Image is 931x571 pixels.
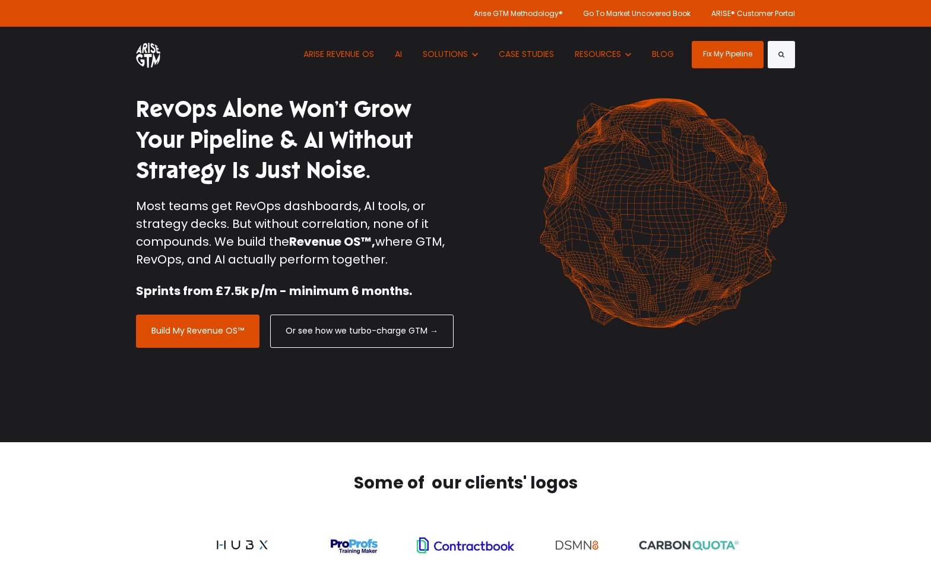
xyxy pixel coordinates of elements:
span: SOLUTIONS [423,48,468,60]
img: ARISE GTM logo (1) white [136,41,160,68]
p: Most teams get RevOps dashboards, AI tools, or strategy decks. But without correlation, none of i... [136,197,457,268]
img: proprofs training maker [328,532,379,557]
h2: Some of our clients' logos [192,472,739,494]
a: BLOG [643,27,683,82]
img: CQ_Logo_Registered_1 [639,541,739,551]
span: RESOURCES [575,48,621,60]
strong: Sprints from £7.5k p/m - minimum 6 months. [136,283,412,299]
button: Show submenu for RESOURCES RESOURCES [566,27,640,82]
a: AI [386,27,411,82]
img: shape-61 orange [531,85,795,341]
img: dsmn8 testimonials [550,529,604,560]
button: Show submenu for SOLUTIONS SOLUTIONS [414,27,487,82]
a: ARISE REVENUE OS [294,27,383,82]
a: Or see how we turbo-charge GTM → [270,315,454,348]
nav: Desktop navigation [294,27,682,82]
a: CASE STUDIES [490,27,563,82]
img: contract book logo [417,534,514,556]
a: Fix My Pipeline [692,41,764,68]
img: hubx logo-2 [209,532,275,557]
a: Build My Revenue OS™ [136,315,259,348]
h1: RevOps Alone Won’t Grow Your Pipeline & AI Without Strategy Is Just Noise. [136,94,457,186]
button: Search [768,41,795,68]
strong: Revenue OS™, [289,233,375,250]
